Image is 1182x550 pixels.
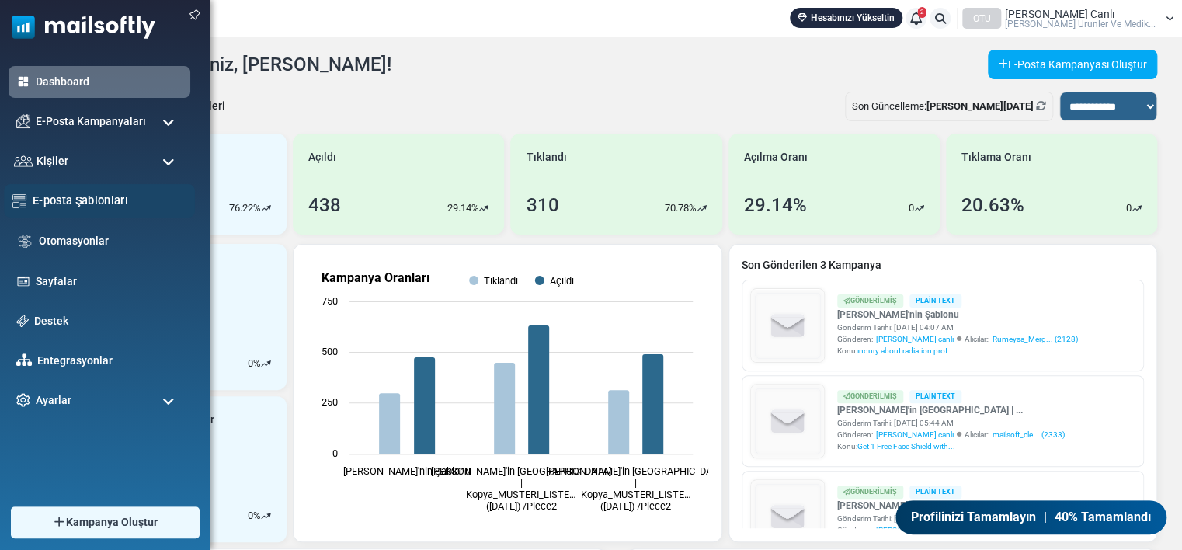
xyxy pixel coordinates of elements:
[926,100,1034,112] b: [PERSON_NAME][DATE]
[845,92,1053,121] div: Son Güncelleme:
[550,275,574,287] text: Açıldı
[993,333,1078,345] a: Rumeysa_Merg... (2128)
[526,191,558,219] div: 310
[14,155,33,166] img: contacts-icon.svg
[308,191,341,219] div: 438
[1005,9,1114,19] span: [PERSON_NAME] Canlı
[39,233,183,249] a: Otomasyonlar
[988,50,1157,79] a: E-Posta Kampanyası Oluştur
[1126,200,1132,216] p: 0
[837,513,1080,524] div: Gönderim Tarihi: [PERSON_NAME][DATE] 01:21 AM
[248,508,253,524] p: 0
[876,429,954,440] span: [PERSON_NAME] canlı
[16,315,29,327] img: support-icon.svg
[248,356,271,371] div: %
[1005,19,1156,29] span: [PERSON_NAME] Urunler Ve Medik...
[248,508,271,524] div: %
[909,390,961,403] div: Plain Text
[447,200,478,216] p: 29.14%
[837,499,1080,513] a: [PERSON_NAME]'in [GEOGRAPHIC_DATA] | ...
[751,385,823,458] img: empty-draft-icon2.svg
[36,392,71,409] span: Ayarlar
[546,465,726,512] text: [PERSON_NAME]'in [GEOGRAPHIC_DATA] | Kopya_MUSTERI_LISTE… ([DATE]) /Piece2
[308,149,336,165] span: Açıldı
[857,442,955,451] span: Get 1 Free Face Shield with...
[895,500,1166,534] a: Profilinizi Tamamlayın | 40% Tamamlandı
[837,440,1065,452] div: Konu:
[876,524,954,536] span: [PERSON_NAME] canlı
[36,74,183,90] a: Dashboard
[837,429,1065,440] div: Gönderen: Alıcılar::
[744,191,807,219] div: 29.14%
[36,273,183,290] a: Sayfalar
[1036,100,1046,112] a: Refresh Stats
[837,403,1065,417] a: [PERSON_NAME]'in [GEOGRAPHIC_DATA] | ...
[993,429,1065,440] a: mailsoft_cle... (2333)
[961,149,1031,165] span: Tıklama Oranı
[837,486,903,499] div: Gönderilmiş
[343,465,471,477] text: [PERSON_NAME]'nin Şablonu
[322,396,338,408] text: 250
[837,322,1078,333] div: Gönderim Tarihi: [DATE] 04:07 AM
[431,465,611,512] text: [PERSON_NAME]'in [GEOGRAPHIC_DATA] | Kopya_MUSTERI_LISTE… ([DATE]) /Piece2
[909,294,961,308] div: Plain Text
[837,333,1078,345] div: Gönderen: Alıcılar::
[12,193,27,208] img: email-templates-icon.svg
[909,200,914,216] p: 0
[322,270,429,285] text: Kampanya Oranları
[857,346,954,355] span: ınqury about radiation prot...
[322,295,338,307] text: 750
[962,8,1001,29] div: OTU
[742,257,1144,273] a: Son Gönderilen 3 Kampanya
[876,333,954,345] span: [PERSON_NAME] canlı
[837,390,903,403] div: Gönderilmiş
[332,447,338,459] text: 0
[1044,508,1047,527] span: |
[751,290,823,362] img: empty-draft-icon2.svg
[16,274,30,288] img: landing_pages.svg
[961,191,1024,219] div: 20.63%
[744,149,808,165] span: Açılma Oranı
[837,417,1065,429] div: Gönderim Tarihi: [DATE] 05:44 AM
[75,54,391,76] h4: Tekrar hoş geldiniz, [PERSON_NAME]!
[1055,508,1151,527] span: 40% Tamamlandı
[918,7,926,18] span: 2
[37,353,183,369] a: Entegrasyonlar
[837,308,1078,322] a: [PERSON_NAME]'nin Şablonu
[837,524,1080,536] div: Gönderen: Alıcılar::
[484,275,518,287] text: Tıklandı
[66,514,158,531] span: Kampanya Oluştur
[911,508,1036,527] span: Profilinizi Tamamlayın
[16,393,30,407] img: settings-icon.svg
[837,345,1078,357] div: Konu:
[306,257,708,529] svg: Kampanya Oranları
[790,8,902,28] a: Hesabınızı Yükseltin
[36,113,146,130] span: E-Posta Kampanyaları
[322,346,338,357] text: 500
[906,8,926,29] a: 2
[33,192,186,209] a: E-posta Şablonları
[665,200,697,216] p: 70.78%
[837,294,903,308] div: Gönderilmiş
[16,114,30,128] img: campaigns-icon.png
[248,356,253,371] p: 0
[37,153,68,169] span: Kişiler
[909,486,961,499] div: Plain Text
[16,75,30,89] img: dashboard-icon-active.svg
[34,313,183,329] a: Destek
[16,232,33,250] img: workflow.svg
[229,200,261,216] p: 76.22%
[962,8,1174,29] a: OTU [PERSON_NAME] Canlı [PERSON_NAME] Urunler Ve Medik...
[526,149,566,165] span: Tıklandı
